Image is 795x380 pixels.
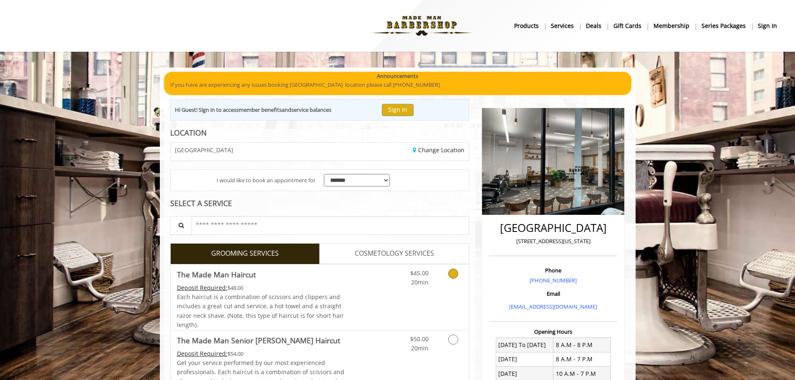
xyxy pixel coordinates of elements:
button: Sign In [382,104,414,116]
span: This service needs some Advance to be paid before we block your appointment [177,284,227,292]
td: [DATE] To [DATE] [496,338,553,352]
button: Service Search [170,216,192,235]
td: 8 A.M - 7 P.M [553,352,611,366]
b: sign in [758,21,777,30]
span: GROOMING SERVICES [211,248,279,259]
h3: Email [491,291,615,297]
p: If you have are experiencing any issues booking [GEOGRAPHIC_DATA] location please call [PHONE_NUM... [170,81,625,89]
span: [GEOGRAPHIC_DATA] [175,147,233,153]
span: $50.00 [410,335,429,343]
span: $45.00 [410,269,429,277]
span: 20min [411,344,429,352]
b: member benefits [239,106,282,113]
b: Series packages [702,21,746,30]
a: sign insign in [752,20,783,32]
span: COSMETOLOGY SERVICES [355,248,434,259]
a: MembershipMembership [648,20,696,32]
span: Each haircut is a combination of scissors and clippers and includes a great cut and service, a ho... [177,293,344,329]
p: [STREET_ADDRESS][US_STATE] [491,237,615,246]
h3: Opening Hours [489,329,617,335]
a: DealsDeals [580,20,608,32]
b: Membership [654,21,689,30]
a: Productsproducts [508,20,545,32]
a: ServicesServices [545,20,580,32]
a: [EMAIL_ADDRESS][DOMAIN_NAME] [509,303,597,310]
b: Services [551,21,574,30]
b: Deals [586,21,601,30]
b: service balances [291,106,331,113]
div: SELECT A SERVICE [170,199,469,207]
span: I would like to book an appointment for [217,176,315,185]
div: Hi Guest! Sign in to access and [175,106,331,114]
span: This service needs some Advance to be paid before we block your appointment [177,350,227,357]
b: products [514,21,539,30]
a: Gift cardsgift cards [608,20,648,32]
b: The Made Man Haircut [177,269,256,280]
td: 8 A.M - 8 P.M [553,338,611,352]
span: 20min [411,278,429,286]
div: $54.00 [177,349,345,358]
td: [DATE] [496,352,553,366]
b: gift cards [613,21,641,30]
a: Change Location [413,146,464,154]
h3: Phone [491,267,615,273]
b: LOCATION [170,128,207,138]
a: [PHONE_NUMBER] [530,277,577,284]
b: The Made Man Senior [PERSON_NAME] Haircut [177,335,340,346]
a: Series packagesSeries packages [696,20,752,32]
h2: [GEOGRAPHIC_DATA] [491,222,615,234]
img: Made Man Barbershop logo [364,3,479,49]
b: Announcements [377,72,418,81]
div: $48.00 [177,283,345,292]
